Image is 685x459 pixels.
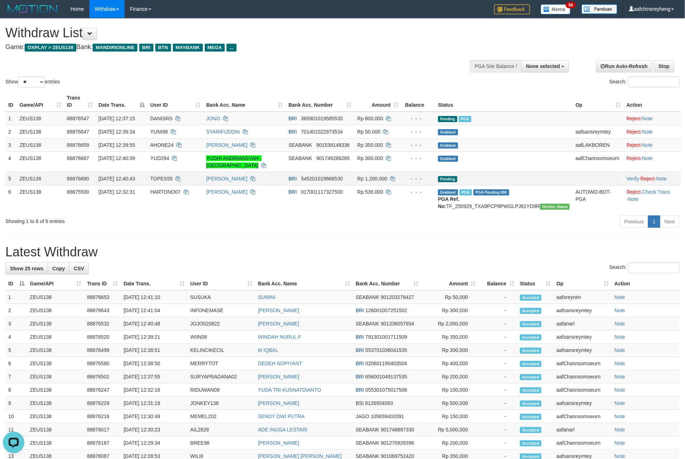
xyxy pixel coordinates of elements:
[365,374,407,380] span: Copy 656001049137535 to clipboard
[404,155,432,162] div: - - -
[365,387,407,393] span: Copy 055301075017506 to clipboard
[5,277,27,290] th: ID: activate to sort column descending
[357,176,387,182] span: Rp 1.200.000
[206,189,247,195] a: [PERSON_NAME]
[614,321,625,327] a: Note
[188,304,255,317] td: INFONEMASE
[121,357,187,370] td: [DATE] 12:38:50
[84,304,121,317] td: 88876643
[422,370,479,383] td: Rp 200,000
[422,397,479,410] td: Rp 500,000
[188,423,255,436] td: AIL2828
[96,91,147,112] th: Date Trans.: activate to sort column descending
[5,397,27,410] td: 9
[5,172,16,185] td: 5
[301,116,343,121] span: Copy 365901019585530 to clipboard
[614,387,625,393] a: Note
[554,397,612,410] td: aafsansreymtey
[301,129,343,135] span: Copy 701401022973534 to clipboard
[612,277,680,290] th: Action
[356,321,379,327] span: SEABANK
[479,410,517,423] td: -
[438,142,458,149] span: Grabbed
[573,91,624,112] th: Op: activate to sort column ascending
[573,138,624,151] td: aafLAKBOREN
[624,91,681,112] th: Action
[84,330,121,344] td: 88876520
[188,370,255,383] td: SURYAPRADANA02
[27,397,84,410] td: ZEUS138
[98,155,135,161] span: [DATE] 12:40:39
[614,347,625,353] a: Note
[93,44,137,52] span: MANDIRIONLINE
[206,116,220,121] a: JONO
[121,370,187,383] td: [DATE] 12:37:55
[479,370,517,383] td: -
[5,44,450,51] h4: Game: Bank:
[27,344,84,357] td: ZEUS138
[150,142,174,148] span: AHONE24
[573,185,624,213] td: AUTOWD-BOT-PGA
[255,277,353,290] th: Bank Acc. Name: activate to sort column ascending
[554,383,612,397] td: aafChannsomoeurn
[258,374,299,380] a: [PERSON_NAME]
[620,216,648,228] a: Previous
[554,410,612,423] td: aafChannsomoeurn
[660,216,680,228] a: Next
[286,91,354,112] th: Bank Acc. Number: activate to sort column ascending
[84,277,121,290] th: Trans ID: activate to sort column ascending
[150,176,173,182] span: TOPES55
[16,138,64,151] td: ZEUS138
[16,172,64,185] td: ZEUS138
[16,125,64,138] td: ZEUS138
[16,185,64,213] td: ZEUS138
[479,290,517,304] td: -
[258,321,299,327] a: [PERSON_NAME]
[404,141,432,149] div: - - -
[150,155,169,161] span: YUD294
[27,383,84,397] td: ZEUS138
[554,330,612,344] td: aafsansreymtey
[67,116,89,121] span: 88876547
[258,427,307,433] a: ADE INGGA LESTARI
[520,374,541,380] span: Accepted
[479,344,517,357] td: -
[422,290,479,304] td: Rp 50,000
[479,423,517,436] td: -
[627,189,641,195] a: Reject
[188,277,255,290] th: User ID: activate to sort column ascending
[438,156,458,162] span: Grabbed
[258,294,276,300] a: SUMINI
[627,142,641,148] a: Reject
[435,91,573,112] th: Status
[582,4,617,14] img: panduan.png
[614,374,625,380] a: Note
[188,383,255,397] td: RIDUWAN09
[554,344,612,357] td: aafsansreymtey
[27,317,84,330] td: ZEUS138
[642,116,653,121] a: Note
[438,129,458,135] span: Grabbed
[624,125,681,138] td: ·
[520,295,541,301] span: Accepted
[470,60,521,72] div: PGA Site Balance /
[566,2,575,8] span: 34
[521,60,569,72] button: None selected
[206,129,240,135] a: SYARIFUDDIN
[16,112,64,125] td: ZEUS138
[288,116,297,121] span: BRI
[422,383,479,397] td: Rp 100,000
[5,215,280,225] div: Showing 1 to 6 of 6 entries
[98,189,135,195] span: [DATE] 12:32:31
[404,115,432,122] div: - - -
[27,357,84,370] td: ZEUS138
[438,189,458,195] span: Grabbed
[98,129,135,135] span: [DATE] 12:39:34
[150,189,181,195] span: HARTONO07
[642,129,653,135] a: Note
[479,357,517,370] td: -
[5,383,27,397] td: 8
[624,185,681,213] td: · ·
[258,347,278,353] a: M IQBAL
[316,155,350,161] span: Copy 901746286285 to clipboard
